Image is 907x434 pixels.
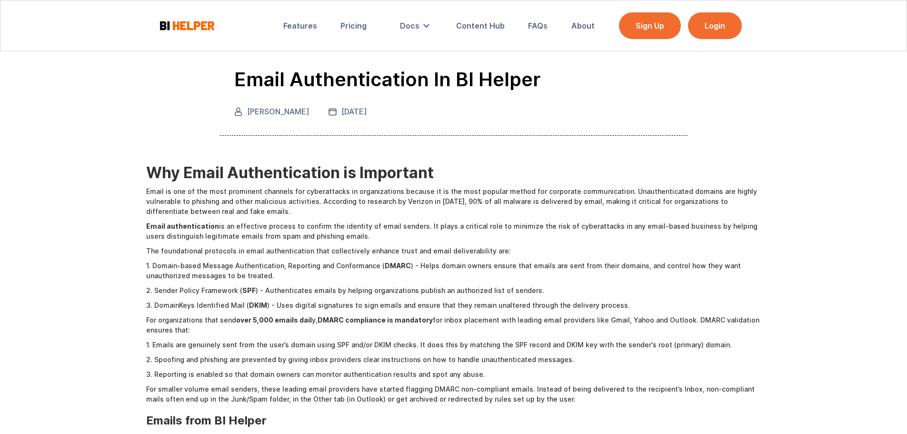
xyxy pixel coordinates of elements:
div: [DATE] [341,107,367,116]
a: Sign Up [619,12,681,39]
strong: over 5,000 emails dail [236,316,312,324]
div: About [571,21,595,30]
div: Docs [400,21,419,30]
div: Docs [393,15,439,36]
p: The foundational protocols in email authentication that collectively enhance trust and email deli... [146,246,761,256]
a: Pricing [334,15,373,36]
p: is an effective process to confirm the identity of email senders. It plays a critical role to min... [146,221,761,241]
h3: Emails from BI Helper [146,414,761,428]
p: For organizations that send y, for inbox placement with leading email providers like Gmail, Yahoo... [146,315,761,335]
strong: DMARC compliance is mandatory [318,316,433,324]
a: Content Hub [449,15,511,36]
a: FAQs [521,15,554,36]
div: FAQs [528,21,548,30]
p: 2. Sender Policy Framework ( ) - Authenticates emails by helping organizations publish an authori... [146,285,761,295]
p: 1. Emails are genuinely sent from the user’s domain using SPF and/or DKIM checks. It does this by... [146,340,761,350]
p: 3. DomainKeys Identified Mail ( ) - Uses digital signatures to sign emails and ensure that they r... [146,300,761,310]
strong: DMARC [385,262,411,270]
div: Pricing [340,21,367,30]
p: 3. Reporting is enabled so that domain owners can monitor authentication results and spot any abuse. [146,369,761,379]
strong: SPF [242,286,256,294]
p: 2. Spoofing and phishing are prevented by giving inbox providers clear instructions on how to han... [146,354,761,364]
p: Email is one of the most prominent channels for cyberattacks in organizations because it is the m... [146,186,761,216]
a: About [565,15,601,36]
h1: Email Authentication in BI Helper [234,67,540,92]
p: 1. Domain-based Message Authentication, Reporting and Conformance ( ) - Helps domain owners ensur... [146,261,761,281]
strong: Email authentication [146,222,219,230]
a: Login [688,12,742,39]
p: For smaller volume email senders, these leading email providers have started flagging DMARC non-c... [146,384,761,404]
a: Features [277,15,324,36]
div: Content Hub [456,21,505,30]
h2: Why Email Authentication is Important [146,164,761,182]
div: Features [283,21,317,30]
strong: DKIM [249,301,267,309]
div: [PERSON_NAME] [247,107,309,116]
